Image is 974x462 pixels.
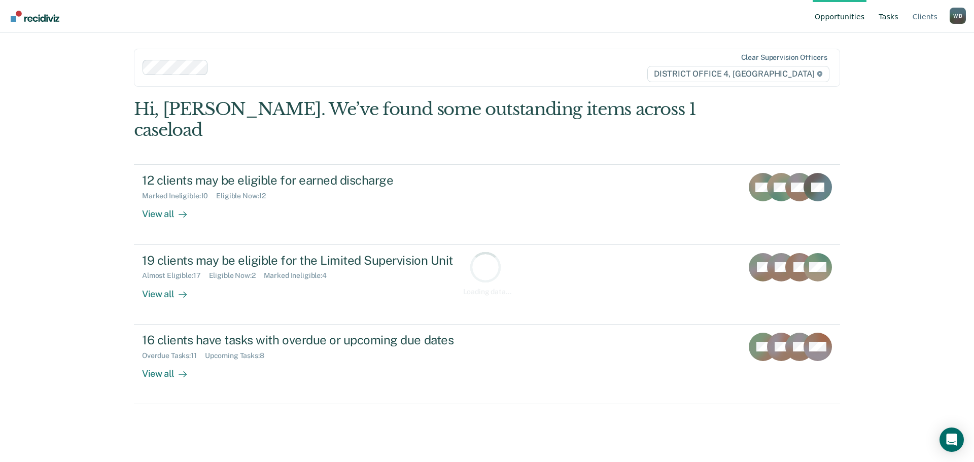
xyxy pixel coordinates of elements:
a: 19 clients may be eligible for the Limited Supervision UnitAlmost Eligible:17Eligible Now:2Marked... [134,245,840,325]
div: Almost Eligible : 17 [142,271,209,280]
div: Hi, [PERSON_NAME]. We’ve found some outstanding items across 1 caseload [134,99,699,140]
a: 12 clients may be eligible for earned dischargeMarked Ineligible:10Eligible Now:12View all [134,164,840,244]
a: 16 clients have tasks with overdue or upcoming due datesOverdue Tasks:11Upcoming Tasks:8View all [134,325,840,404]
div: Marked Ineligible : 4 [264,271,335,280]
div: W B [950,8,966,24]
div: 19 clients may be eligible for the Limited Supervision Unit [142,253,498,268]
div: View all [142,200,199,220]
div: 12 clients may be eligible for earned discharge [142,173,498,188]
span: DISTRICT OFFICE 4, [GEOGRAPHIC_DATA] [647,66,829,82]
div: View all [142,360,199,379]
div: Open Intercom Messenger [940,428,964,452]
img: Recidiviz [11,11,59,22]
button: Profile dropdown button [950,8,966,24]
div: Eligible Now : 2 [209,271,264,280]
div: View all [142,280,199,300]
div: 16 clients have tasks with overdue or upcoming due dates [142,333,498,347]
div: Overdue Tasks : 11 [142,351,205,360]
div: Clear supervision officers [741,53,827,62]
div: Marked Ineligible : 10 [142,192,216,200]
div: Upcoming Tasks : 8 [205,351,272,360]
div: Eligible Now : 12 [216,192,274,200]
